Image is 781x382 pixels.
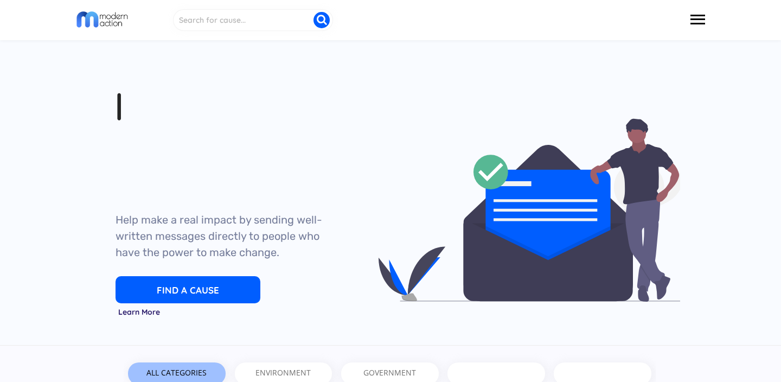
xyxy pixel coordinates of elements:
[116,87,123,124] span: |
[116,212,332,260] div: Help make a real impact by sending well-written messages directly to people who have the power to...
[173,9,333,31] input: Search for cause...
[136,369,218,377] div: ALL CATEGORIES
[118,308,165,316] div: Learn More
[116,276,260,303] button: FIND A CAUSE
[348,369,431,377] div: GOVERNMENT
[76,10,129,29] img: Modern Action
[242,369,324,377] div: ENVIRONMENT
